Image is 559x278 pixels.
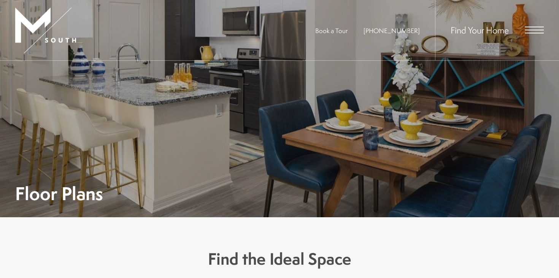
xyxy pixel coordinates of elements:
[364,26,420,35] span: [PHONE_NUMBER]
[451,24,509,36] a: Find Your Home
[70,248,489,270] h3: Find the Ideal Space
[15,185,103,202] h1: Floor Plans
[525,27,544,33] button: Open Menu
[315,26,348,35] a: Book a Tour
[364,26,420,35] a: Call Us at 813-570-8014
[15,8,76,53] img: MSouth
